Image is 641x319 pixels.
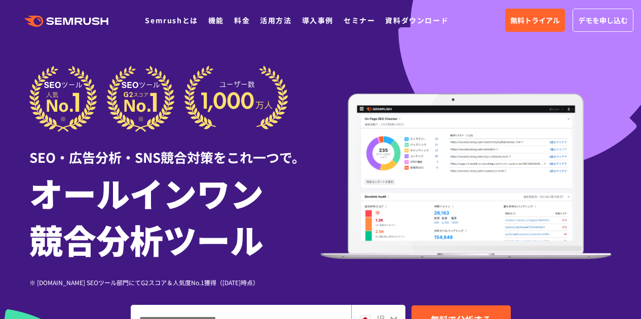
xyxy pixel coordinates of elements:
[145,15,198,25] a: Semrushとは
[302,15,333,25] a: 導入事例
[208,15,224,25] a: 機能
[510,15,560,26] span: 無料トライアル
[29,169,321,262] h1: オールインワン 競合分析ツール
[344,15,375,25] a: セミナー
[260,15,291,25] a: 活用方法
[578,15,628,26] span: デモを申し込む
[234,15,250,25] a: 料金
[505,9,565,32] a: 無料トライアル
[385,15,448,25] a: 資料ダウンロード
[29,278,321,287] div: ※ [DOMAIN_NAME] SEOツール部門にてG2スコア＆人気度No.1獲得（[DATE]時点）
[29,132,321,167] div: SEO・広告分析・SNS競合対策をこれ一つで。
[573,9,633,32] a: デモを申し込む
